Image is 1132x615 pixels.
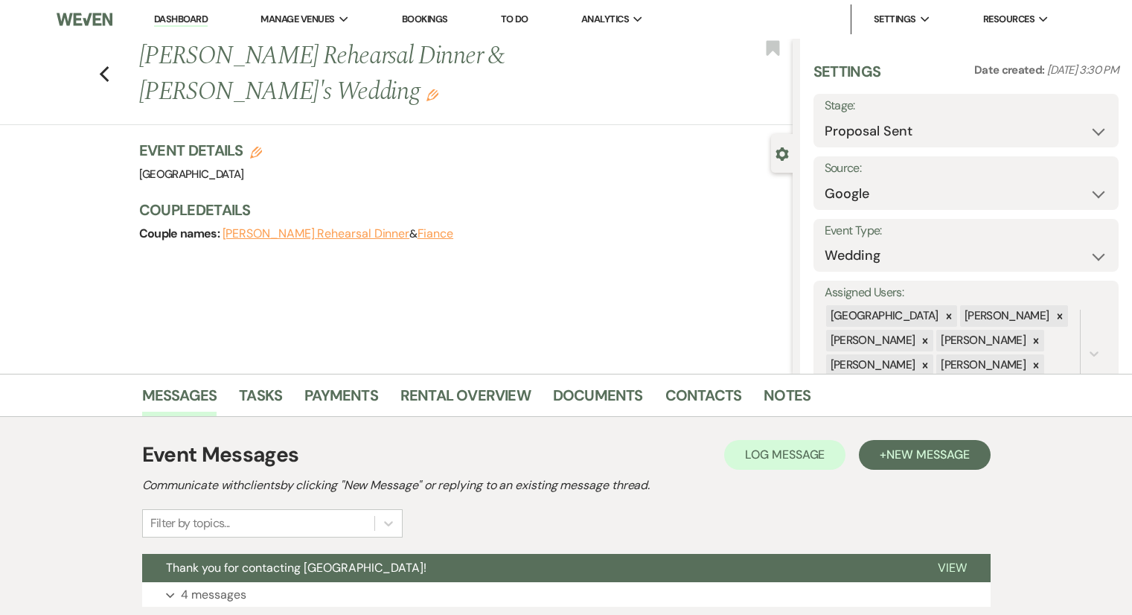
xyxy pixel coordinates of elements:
span: & [223,226,454,241]
a: Dashboard [154,13,208,27]
h3: Couple Details [139,200,778,220]
button: View [914,554,991,582]
span: [DATE] 3:30 PM [1047,63,1119,77]
span: [GEOGRAPHIC_DATA] [139,167,244,182]
h1: [PERSON_NAME] Rehearsal Dinner & [PERSON_NAME]'s Wedding [139,39,656,109]
div: Filter by topics... [150,514,230,532]
div: [PERSON_NAME] [826,354,918,376]
button: +New Message [859,440,990,470]
button: Log Message [724,440,845,470]
button: 4 messages [142,582,991,608]
div: [PERSON_NAME] [960,305,1052,327]
a: Payments [304,383,378,416]
label: Stage: [825,95,1107,117]
span: Manage Venues [260,12,334,27]
a: To Do [501,13,528,25]
div: [PERSON_NAME] [936,354,1028,376]
span: Analytics [581,12,629,27]
label: Assigned Users: [825,282,1107,304]
div: [PERSON_NAME] [936,330,1028,351]
a: Rental Overview [400,383,531,416]
a: Contacts [665,383,742,416]
label: Source: [825,158,1107,179]
span: Log Message [745,447,825,462]
button: Thank you for contacting [GEOGRAPHIC_DATA]! [142,554,914,582]
a: Bookings [402,13,448,25]
div: [PERSON_NAME] [826,330,918,351]
h3: Settings [813,61,881,94]
div: [GEOGRAPHIC_DATA] [826,305,941,327]
a: Documents [553,383,643,416]
span: New Message [886,447,969,462]
img: Weven Logo [57,4,112,35]
label: Event Type: [825,220,1107,242]
a: Tasks [239,383,282,416]
h1: Event Messages [142,439,299,471]
a: Notes [764,383,810,416]
span: Date created: [974,63,1047,77]
p: 4 messages [181,585,246,605]
span: Settings [874,12,916,27]
h2: Communicate with clients by clicking "New Message" or replying to an existing message thread. [142,477,991,494]
button: Fiance [418,228,454,240]
button: [PERSON_NAME] Rehearsal Dinner [223,228,410,240]
h3: Event Details [139,140,263,161]
span: Thank you for contacting [GEOGRAPHIC_DATA]! [166,560,426,576]
span: Couple names: [139,226,223,241]
span: View [938,560,967,576]
button: Edit [426,88,438,101]
span: Resources [983,12,1035,27]
a: Messages [142,383,217,416]
button: Close lead details [776,146,789,160]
